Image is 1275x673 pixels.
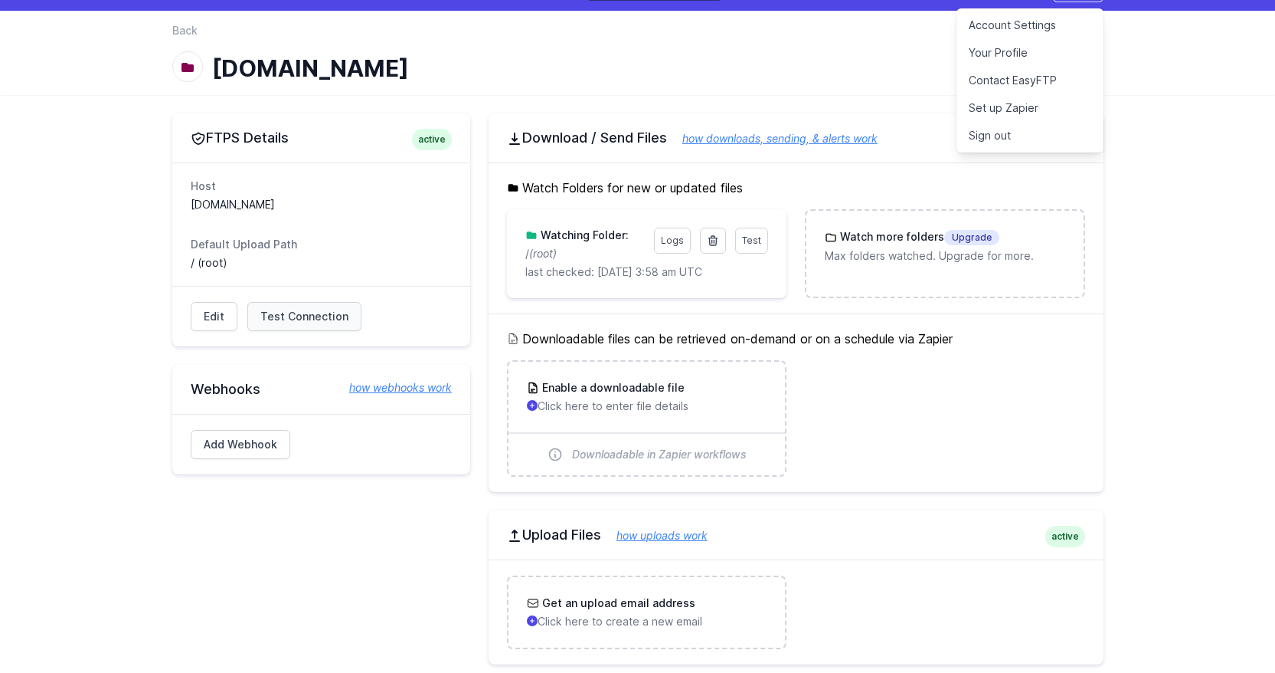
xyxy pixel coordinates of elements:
[172,23,1103,48] nav: Breadcrumb
[825,248,1064,264] p: Max folders watched. Upgrade for more.
[956,122,1103,149] a: Sign out
[191,129,452,147] h2: FTPS Details
[572,447,747,462] span: Downloadable in Zapier workflows
[956,94,1103,122] a: Set up Zapier
[191,197,452,212] dd: [DOMAIN_NAME]
[742,235,761,246] span: Test
[172,23,198,38] a: Back
[191,380,452,399] h2: Webhooks
[601,529,708,542] a: how uploads work
[507,526,1085,544] h2: Upload Files
[539,380,685,396] h3: Enable a downloadable file
[956,11,1103,39] a: Account Settings
[191,179,452,194] dt: Host
[956,39,1103,67] a: Your Profile
[507,179,1085,197] h5: Watch Folders for new or updated files
[654,228,691,254] a: Logs
[837,229,999,245] h3: Watch more folders
[525,246,645,261] p: /
[735,228,768,254] a: Test
[507,129,1085,147] h2: Download / Send Files
[539,596,695,611] h3: Get an upload email address
[529,247,557,260] i: (root)
[412,129,452,150] span: active
[527,614,767,629] p: Click here to create a new email
[527,399,767,414] p: Click here to enter file details
[191,237,452,252] dt: Default Upload Path
[507,330,1085,348] h5: Downloadable files can be retrieved on-demand or on a schedule via Zapier
[247,302,361,331] a: Test Connection
[508,577,785,648] a: Get an upload email address Click here to create a new email
[525,264,768,280] p: last checked: [DATE] 3:58 am UTC
[508,362,785,475] a: Enable a downloadable file Click here to enter file details Downloadable in Zapier workflows
[1045,526,1085,547] span: active
[667,132,878,145] a: how downloads, sending, & alerts work
[334,380,452,396] a: how webhooks work
[260,309,348,324] span: Test Connection
[191,255,452,271] dd: / (root)
[191,430,290,459] a: Add Webhook
[212,54,994,82] h1: [DOMAIN_NAME]
[191,302,237,331] a: Edit
[956,67,1103,94] a: Contact EasyFTP
[538,228,629,243] h3: Watching Folder:
[944,230,999,245] span: Upgrade
[806,211,1083,282] a: Watch more foldersUpgrade Max folders watched. Upgrade for more.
